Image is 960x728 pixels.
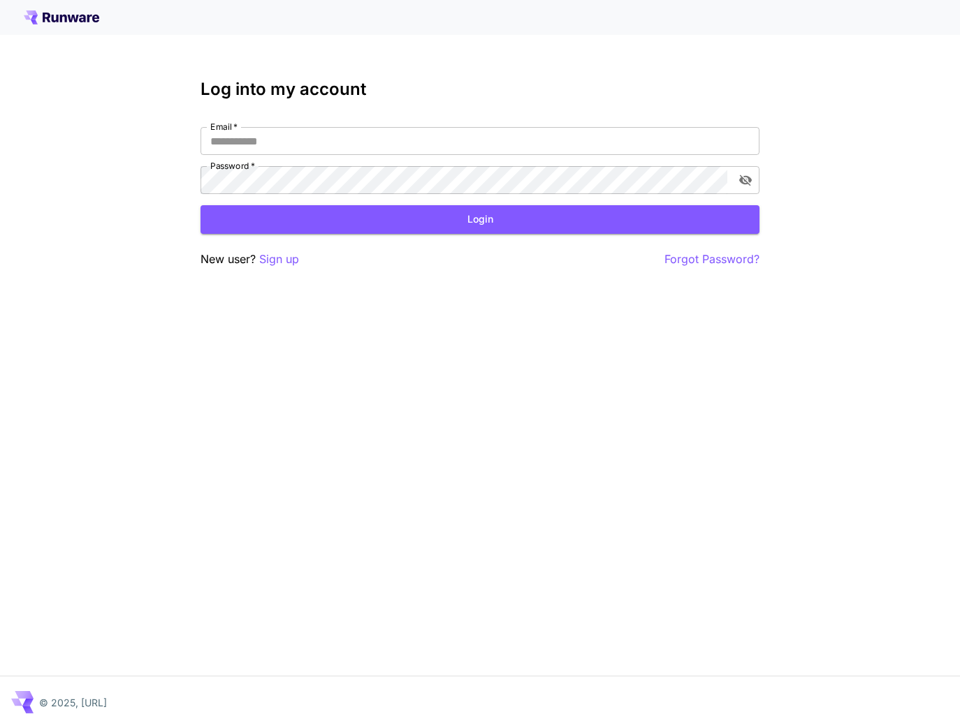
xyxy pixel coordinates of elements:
label: Password [210,160,255,172]
p: New user? [201,251,299,268]
button: Sign up [259,251,299,268]
h3: Log into my account [201,80,759,99]
button: Forgot Password? [664,251,759,268]
label: Email [210,121,238,133]
p: © 2025, [URL] [39,695,107,710]
button: toggle password visibility [733,168,758,193]
button: Login [201,205,759,234]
